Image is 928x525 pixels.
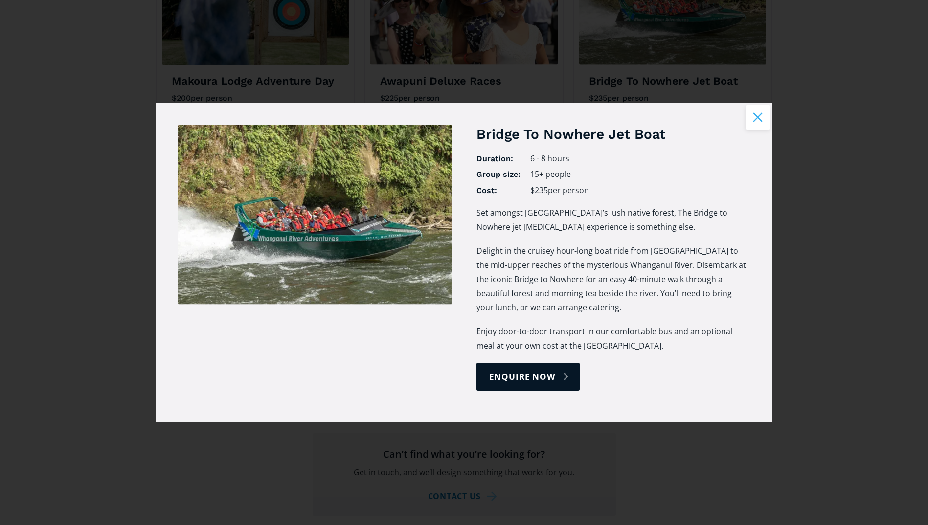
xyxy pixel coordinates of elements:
p: Enjoy door-to-door transport in our comfortable bus and an optional meal at your own cost at the ... [476,325,750,353]
div: 15+ people [530,169,750,180]
div: 6 - 8 hours [530,153,750,164]
div: $ [530,185,535,196]
p: Delight in the cruisey hour-long boat ride from [GEOGRAPHIC_DATA] to the mid-upper reaches of the... [476,244,750,315]
h4: Cost: [476,185,521,196]
a: enquire now [476,363,580,391]
p: Set amongst [GEOGRAPHIC_DATA]’s lush native forest, The Bridge to Nowhere jet [MEDICAL_DATA] expe... [476,206,750,234]
h4: Duration: [476,153,521,164]
h3: Bridge To Nowhere Jet Boat [476,125,750,144]
h4: Group size: [476,169,521,180]
div: per person [548,185,589,196]
div: 235 [535,185,548,196]
button: Close modal [746,105,770,130]
img: Bridge To Nowhere Jet Boat [178,125,452,305]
